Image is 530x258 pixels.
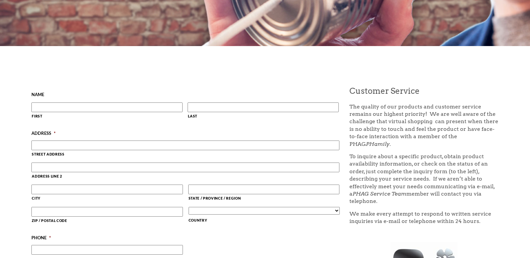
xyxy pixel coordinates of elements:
label: State / Province / Region [189,195,340,204]
h4: The quality of our products and customer service remains our highest priority! We are well aware ... [349,103,499,153]
label: Address Line 2 [32,173,339,182]
label: Name [31,92,44,99]
label: Address [31,131,56,138]
h4: To inquire about a specific product, obtain product availability information, or check on the sta... [349,153,499,210]
h1: Customer Service [349,86,499,103]
em: PHAG Service Team [352,191,406,197]
label: Phone [31,235,51,242]
label: First [32,112,183,121]
label: Last [188,112,339,121]
label: Country [189,217,340,226]
h4: We make every attempt to respond to written service inquiries via e-mail or telephone within 24 h... [349,210,499,230]
label: City [32,195,183,204]
em: PHamily [366,141,390,147]
label: ZIP / Postal Code [32,217,183,226]
label: Street Address [32,151,339,160]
